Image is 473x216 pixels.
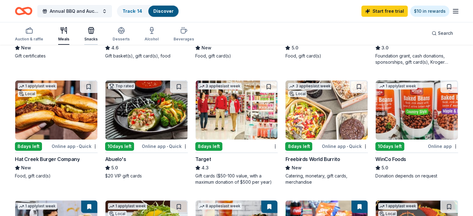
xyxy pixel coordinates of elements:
[174,24,194,45] button: Beverages
[195,53,278,59] div: Food, gift card(s)
[108,203,147,209] div: 1 apply last week
[322,142,368,150] div: Online app Quick
[15,80,97,140] img: Image for Hat Creek Burger Company
[105,155,126,163] div: Abuelo's
[375,80,458,179] a: Image for WinCo Foods1 applylast week10days leftOnline appWinCo Foods5.0Donation depends on request
[15,53,98,59] div: Gift certificates
[378,203,417,209] div: 1 apply last week
[291,164,301,172] span: New
[198,203,242,209] div: 8 applies last week
[58,37,69,42] div: Meals
[410,6,449,17] a: $10 in rewards
[15,24,43,45] button: Auction & raffle
[145,24,159,45] button: Alcohol
[105,173,188,179] div: $20 VIP gift cards
[113,37,130,42] div: Desserts
[113,24,130,45] button: Desserts
[111,164,118,172] span: 5.0
[285,142,312,151] div: 8 days left
[145,37,159,42] div: Alcohol
[375,53,458,65] div: Foundation grant, cash donations, sponsorships, gift card(s), Kroger products
[288,91,307,97] div: Local
[123,8,142,14] a: Track· 14
[167,144,168,149] span: •
[37,5,112,17] button: Annual BBQ and Auction
[174,37,194,42] div: Beverages
[196,80,278,140] img: Image for Target
[21,164,31,172] span: New
[153,8,174,14] a: Discover
[18,91,36,97] div: Local
[361,6,408,17] a: Start free trial
[105,80,188,140] img: Image for Abuelo's
[58,24,69,45] button: Meals
[382,164,388,172] span: 5.0
[378,83,417,90] div: 1 apply last week
[105,53,188,59] div: Gift basket(s), gift card(s), food
[142,142,188,150] div: Online app Quick
[84,24,98,45] button: Snacks
[77,144,78,149] span: •
[111,44,118,52] span: 4.6
[15,37,43,42] div: Auction & raffle
[15,173,98,179] div: Food, gift card(s)
[376,80,458,140] img: Image for WinCo Foods
[285,80,368,140] img: Image for Freebirds World Burrito
[105,80,188,179] a: Image for Abuelo's Top rated10days leftOnline app•QuickAbuelo's5.0$20 VIP gift cards
[428,142,458,150] div: Online app
[50,7,100,15] span: Annual BBQ and Auction
[18,83,57,90] div: 1 apply last week
[52,142,98,150] div: Online app Quick
[375,155,406,163] div: WinCo Foods
[198,83,242,90] div: 3 applies last week
[285,155,340,163] div: Freebirds World Burrito
[285,80,368,185] a: Image for Freebirds World Burrito3 applieslast weekLocal8days leftOnline app•QuickFreebirds World...
[285,173,368,185] div: Catering, monetary, gift cards, merchandise
[438,30,453,37] span: Search
[15,80,98,179] a: Image for Hat Creek Burger Company1 applylast weekLocal8days leftOnline app•QuickHat Creek Burger...
[84,37,98,42] div: Snacks
[15,4,32,18] a: Home
[288,83,332,90] div: 3 applies last week
[15,155,80,163] div: Hat Creek Burger Company
[375,173,458,179] div: Donation depends on request
[105,142,134,151] div: 10 days left
[108,83,135,89] div: Top rated
[117,5,179,17] button: Track· 14Discover
[15,142,42,151] div: 8 days left
[291,44,298,52] span: 5.0
[195,142,222,151] div: 8 days left
[195,155,211,163] div: Target
[18,203,57,209] div: 1 apply last week
[195,173,278,185] div: Gift cards ($50-100 value, with a maximum donation of $500 per year)
[347,144,348,149] span: •
[427,27,458,39] button: Search
[202,44,211,52] span: New
[202,164,209,172] span: 4.3
[21,44,31,52] span: New
[195,80,278,185] a: Image for Target3 applieslast week8days leftTarget4.3Gift cards ($50-100 value, with a maximum do...
[285,53,368,59] div: Food, gift card(s)
[375,142,404,151] div: 10 days left
[382,44,388,52] span: 3.0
